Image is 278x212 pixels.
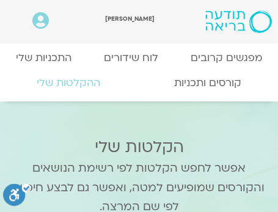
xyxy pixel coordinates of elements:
a: לוח שידורים [88,45,175,70]
h2: הקלטות שלי [12,138,266,156]
a: מפגשים קרובים [174,45,278,70]
span: [PERSON_NAME] [105,15,155,23]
